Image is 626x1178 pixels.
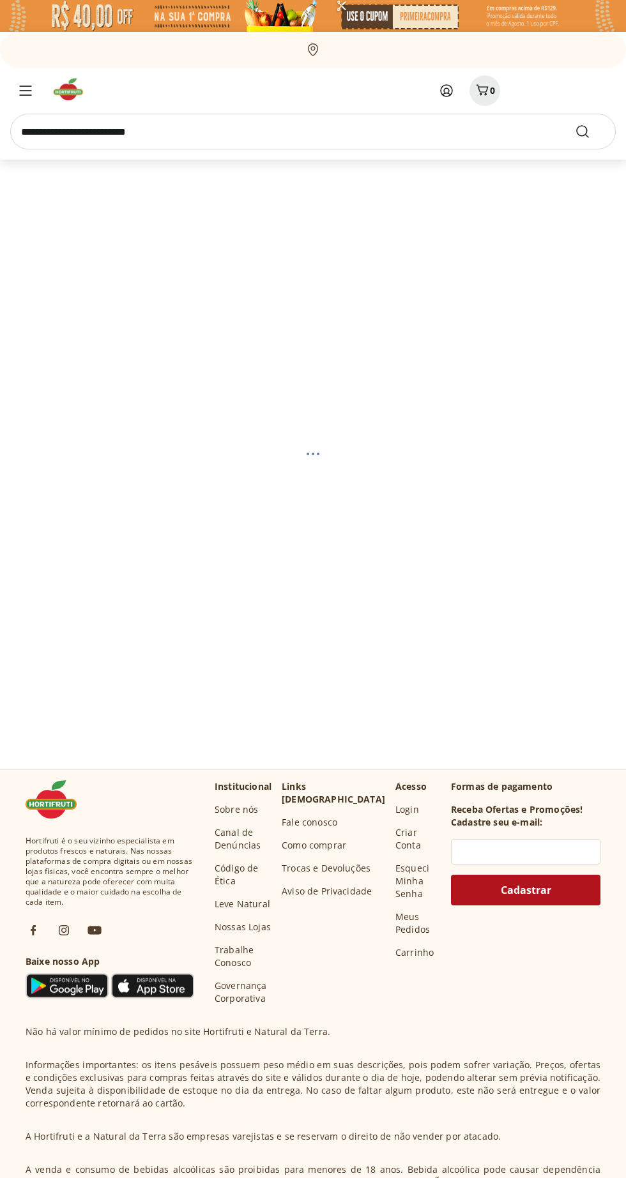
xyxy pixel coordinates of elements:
[215,862,271,887] a: Código de Ética
[282,885,372,898] a: Aviso de Privacidade
[395,780,427,793] p: Acesso
[215,803,258,816] a: Sobre nós
[395,826,441,852] a: Criar Conta
[26,836,194,907] span: Hortifruti é o seu vizinho especialista em produtos frescos e naturais. Nas nossas plataformas de...
[215,921,271,933] a: Nossas Lojas
[215,780,271,793] p: Institucional
[469,75,500,106] button: Carrinho
[215,944,271,969] a: Trabalhe Conosco
[395,946,434,959] a: Carrinho
[51,77,94,102] img: Hortifruti
[395,910,441,936] a: Meus Pedidos
[282,816,337,829] a: Fale conosco
[26,1130,501,1143] p: A Hortifruti e a Natural da Terra são empresas varejistas e se reservam o direito de não vender p...
[10,114,616,149] input: search
[111,973,194,999] img: App Store Icon
[490,84,495,96] span: 0
[87,923,102,938] img: ytb
[451,803,583,816] h3: Receba Ofertas e Promoções!
[215,898,270,910] a: Leve Natural
[10,75,41,106] button: Menu
[26,780,89,819] img: Hortifruti
[451,875,600,905] button: Cadastrar
[26,1059,600,1110] p: Informações importantes: os itens pesáveis possuem peso médio em suas descrições, pois podem sofr...
[56,923,72,938] img: ig
[282,839,346,852] a: Como comprar
[451,816,542,829] h3: Cadastre seu e-mail:
[282,780,385,806] p: Links [DEMOGRAPHIC_DATA]
[501,885,551,895] span: Cadastrar
[26,955,194,968] h3: Baixe nosso App
[395,862,441,900] a: Esqueci Minha Senha
[26,923,41,938] img: fb
[282,862,370,875] a: Trocas e Devoluções
[215,826,271,852] a: Canal de Denúncias
[26,973,109,999] img: Google Play Icon
[451,780,600,793] p: Formas de pagamento
[26,1025,330,1038] p: Não há valor mínimo de pedidos no site Hortifruti e Natural da Terra.
[215,979,271,1005] a: Governança Corporativa
[395,803,419,816] a: Login
[575,124,606,139] button: Submit Search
